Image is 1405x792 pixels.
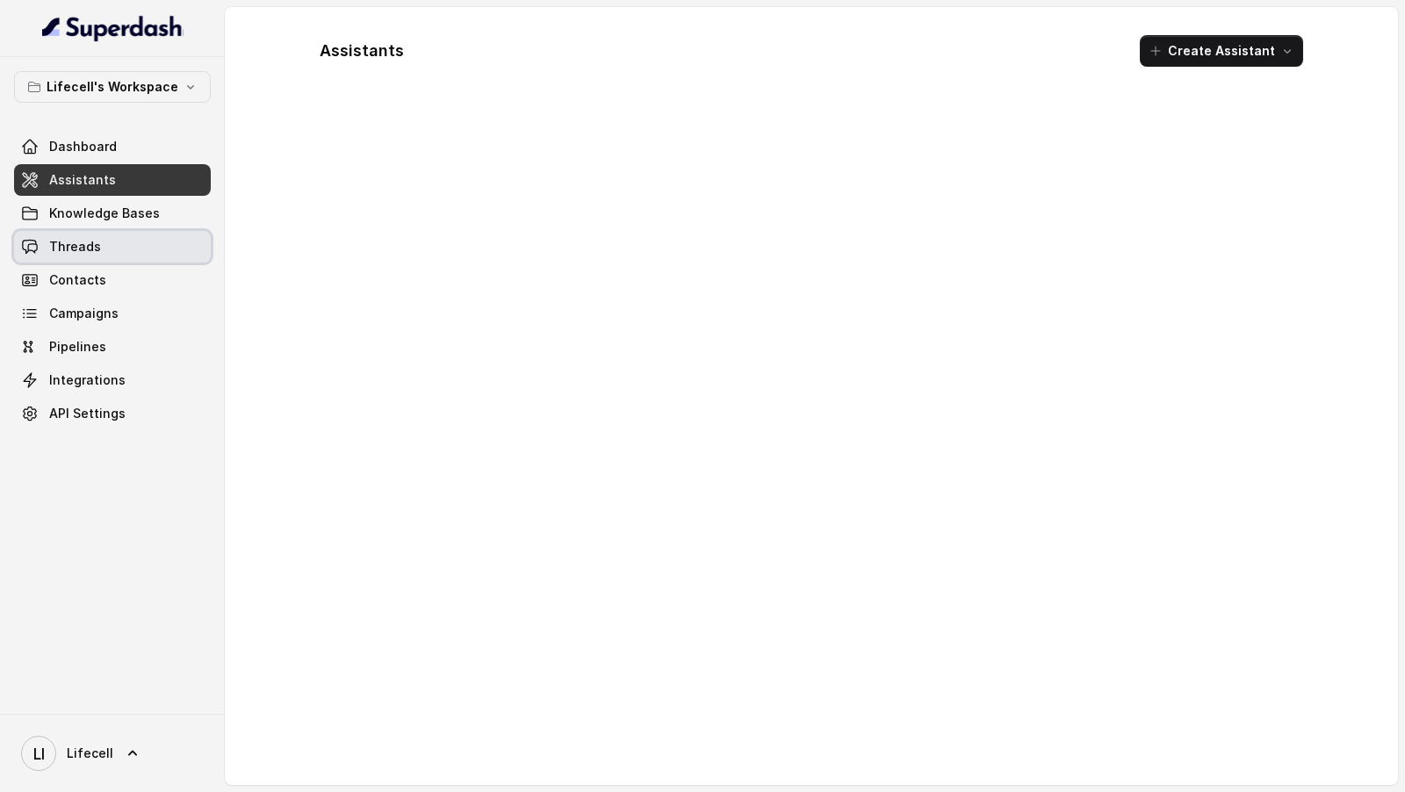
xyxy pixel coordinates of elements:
[320,37,404,65] h1: Assistants
[42,14,184,42] img: light.svg
[47,76,178,97] p: Lifecell's Workspace
[1140,35,1303,67] button: Create Assistant
[14,331,211,363] a: Pipelines
[49,138,117,155] span: Dashboard
[14,198,211,229] a: Knowledge Bases
[49,271,106,289] span: Contacts
[14,71,211,103] button: Lifecell's Workspace
[49,171,116,189] span: Assistants
[49,205,160,222] span: Knowledge Bases
[14,364,211,396] a: Integrations
[14,231,211,263] a: Threads
[14,164,211,196] a: Assistants
[49,238,101,256] span: Threads
[33,745,45,763] text: LI
[14,264,211,296] a: Contacts
[49,405,126,422] span: API Settings
[49,371,126,389] span: Integrations
[49,305,119,322] span: Campaigns
[14,131,211,162] a: Dashboard
[67,745,113,762] span: Lifecell
[14,398,211,429] a: API Settings
[49,338,106,356] span: Pipelines
[14,729,211,778] a: Lifecell
[14,298,211,329] a: Campaigns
